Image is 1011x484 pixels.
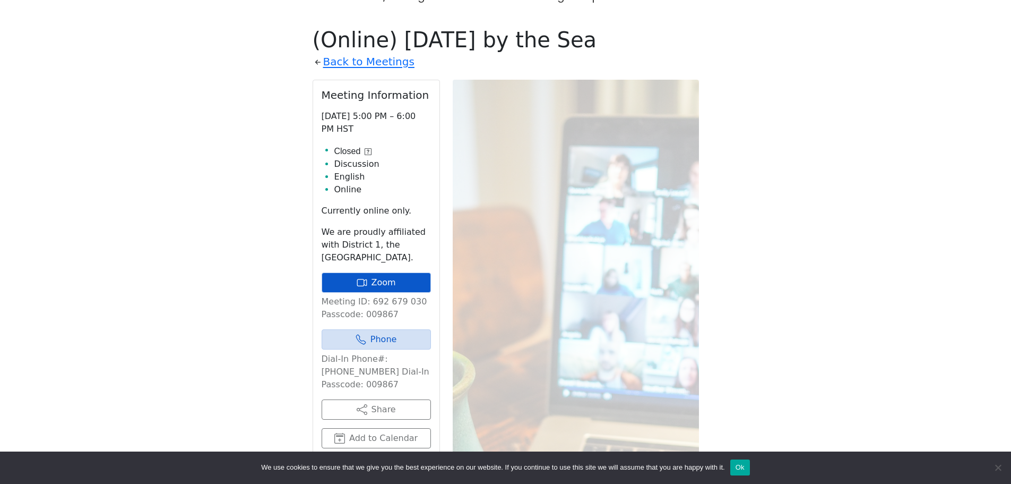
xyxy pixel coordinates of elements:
[334,145,361,158] span: Closed
[322,273,431,293] a: Zoom
[322,353,431,391] p: Dial-In Phone#: [PHONE_NUMBER] Dial-In Passcode: 009867
[322,329,431,350] a: Phone
[322,226,431,264] p: We are proudly affiliated with District 1, the [GEOGRAPHIC_DATA].
[334,183,431,196] li: Online
[322,295,431,321] p: Meeting ID: 692 679 030 Passcode: 009867
[322,205,431,217] p: Currently online only.
[730,460,750,475] button: Ok
[323,53,414,71] a: Back to Meetings
[334,145,372,158] button: Closed
[322,110,431,135] p: [DATE] 5:00 PM – 6:00 PM HST
[992,462,1003,473] span: No
[313,27,699,53] h1: (Online) [DATE] by the Sea
[261,462,724,473] span: We use cookies to ensure that we give you the best experience on our website. If you continue to ...
[322,400,431,420] button: Share
[322,89,431,101] h2: Meeting Information
[322,428,431,448] button: Add to Calendar
[334,171,431,183] li: English
[334,158,431,171] li: Discussion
